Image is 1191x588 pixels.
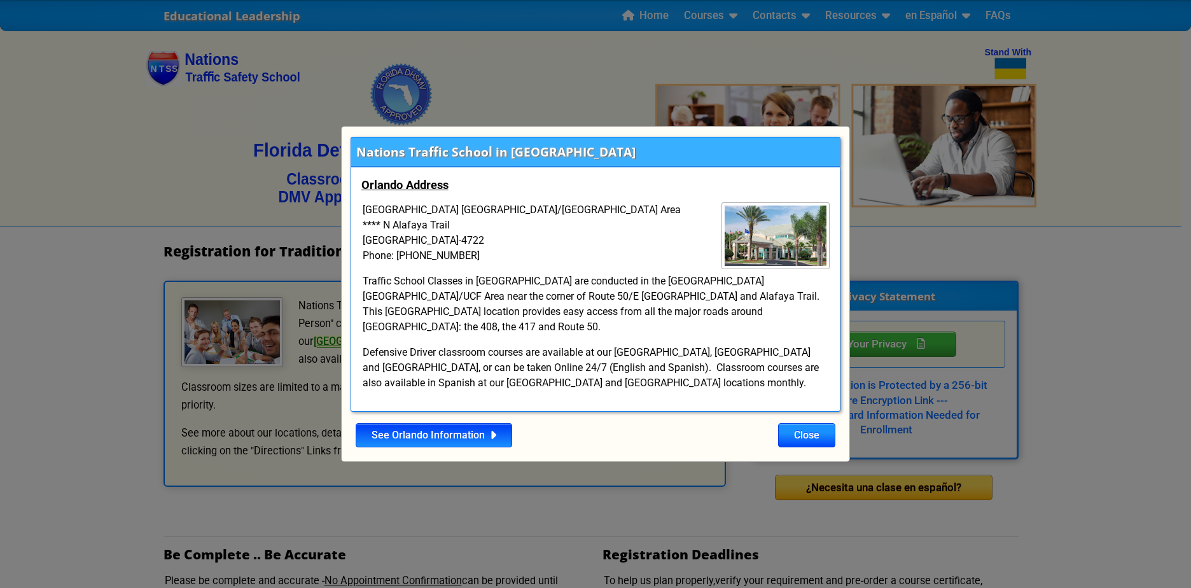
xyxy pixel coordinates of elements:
p: Traffic School Classes in [GEOGRAPHIC_DATA] are conducted in the [GEOGRAPHIC_DATA] [GEOGRAPHIC_DA... [361,274,830,335]
button: Close [778,423,835,447]
h4: Orlando Address [361,178,830,193]
h3: Nations Traffic School in [GEOGRAPHIC_DATA] [356,143,636,160]
p: [GEOGRAPHIC_DATA] [GEOGRAPHIC_DATA]/[GEOGRAPHIC_DATA] Area **** N Alafaya Trail [GEOGRAPHIC_DATA]... [361,202,830,263]
p: Defensive Driver classroom courses are available at our [GEOGRAPHIC_DATA], [GEOGRAPHIC_DATA] and ... [361,345,830,391]
img: Florida Traffic School in Orlando [721,202,830,269]
a: See Orlando Information [356,423,512,447]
